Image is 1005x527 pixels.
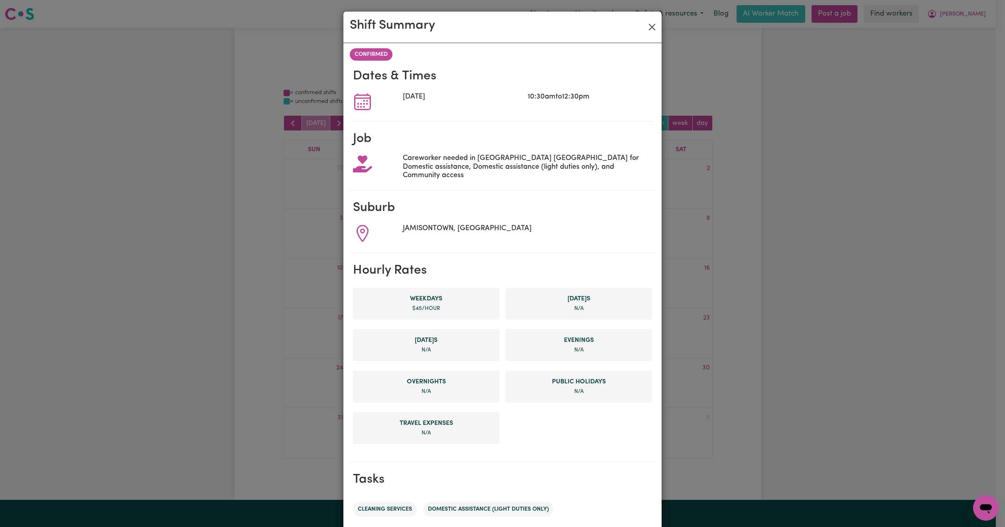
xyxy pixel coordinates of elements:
span: Evening rate [512,336,646,345]
span: Public Holiday rate [512,377,646,387]
span: Overnight rate [359,377,493,387]
span: Saturday rate [512,294,646,304]
span: Travel Expense rate [359,418,493,428]
h2: Job [353,131,652,146]
span: Weekday rate [359,294,493,304]
button: Close [646,21,658,34]
h2: Suburb [353,200,652,215]
li: Domestic assistance (light duties only) [423,502,554,517]
span: not specified [422,389,431,394]
span: JAMISONTOWN, [GEOGRAPHIC_DATA] [403,225,532,233]
iframe: Button to launch messaging window, conversation in progress [973,495,999,521]
h2: Tasks [353,472,652,487]
span: not specified [422,347,431,353]
span: $ 45 /hour [412,306,440,311]
span: Careworker needed in [GEOGRAPHIC_DATA] [GEOGRAPHIC_DATA] for Domestic assistance, Domestic assist... [403,154,652,180]
span: [DATE] [403,93,427,102]
h2: Dates & Times [353,69,652,84]
h2: Hourly Rates [353,263,652,278]
span: 10:30am to 12:30pm [528,93,589,102]
span: confirmed shift [350,48,392,61]
span: not specified [574,389,584,394]
li: Cleaning services [353,502,417,517]
span: Sunday rate [359,336,493,345]
h2: Shift Summary [350,18,435,33]
span: not specified [574,347,584,353]
span: not specified [574,306,584,311]
span: not specified [422,430,431,436]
